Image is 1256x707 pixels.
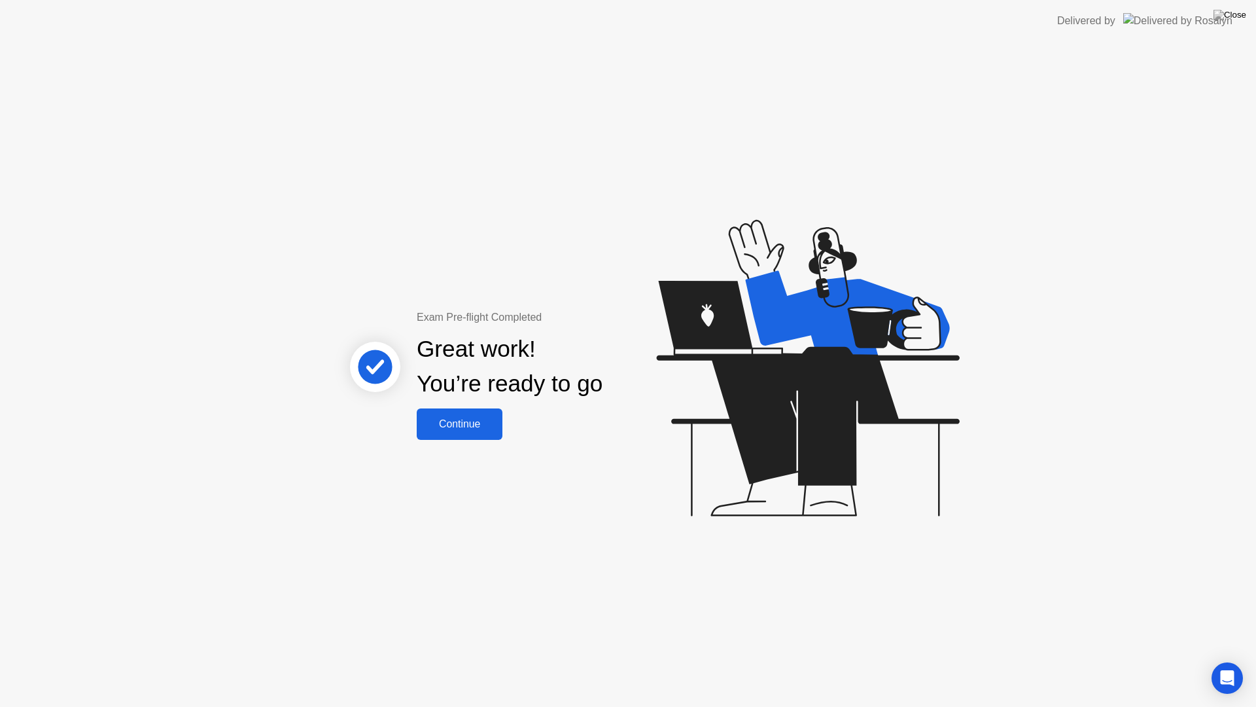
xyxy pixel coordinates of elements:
div: Continue [421,418,498,430]
img: Close [1213,10,1246,20]
div: Great work! You’re ready to go [417,332,602,401]
div: Exam Pre-flight Completed [417,310,687,325]
img: Delivered by Rosalyn [1123,13,1232,28]
button: Continue [417,408,502,440]
div: Delivered by [1057,13,1115,29]
div: Open Intercom Messenger [1212,662,1243,694]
